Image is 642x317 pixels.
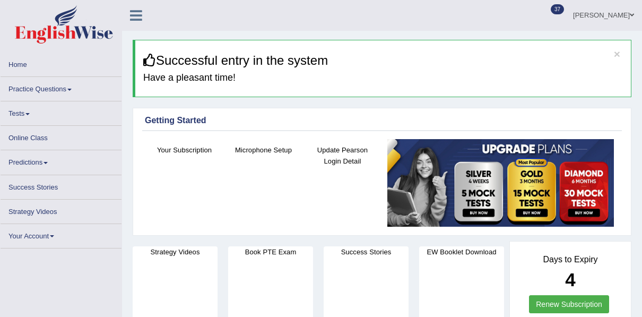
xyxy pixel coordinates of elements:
h4: EW Booklet Download [419,246,504,258]
a: Renew Subscription [529,295,609,313]
h4: Strategy Videos [133,246,218,258]
a: Predictions [1,150,122,171]
a: Success Stories [1,175,122,196]
h4: Book PTE Exam [228,246,313,258]
a: Online Class [1,126,122,147]
b: 4 [565,269,575,290]
h3: Successful entry in the system [143,54,623,67]
img: small5.jpg [387,139,614,227]
a: Strategy Videos [1,200,122,220]
div: Getting Started [145,114,619,127]
h4: Days to Expiry [522,255,619,264]
h4: Microphone Setup [229,144,298,156]
span: 37 [551,4,564,14]
h4: Have a pleasant time! [143,73,623,83]
button: × [614,48,620,59]
a: Home [1,53,122,73]
h4: Success Stories [324,246,409,258]
h4: Your Subscription [150,144,219,156]
a: Your Account [1,224,122,245]
a: Practice Questions [1,77,122,98]
a: Tests [1,101,122,122]
h4: Update Pearson Login Detail [308,144,377,167]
